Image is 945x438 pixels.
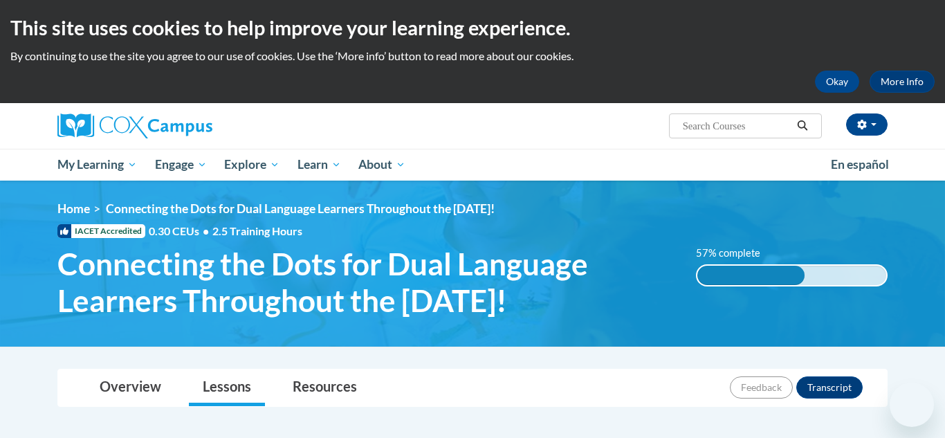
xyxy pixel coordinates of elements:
[149,223,212,239] span: 0.30 CEUs
[203,224,209,237] span: •
[57,246,675,319] span: Connecting the Dots for Dual Language Learners Throughout the [DATE]!
[279,369,371,406] a: Resources
[155,156,207,173] span: Engage
[48,149,146,181] a: My Learning
[146,149,216,181] a: Engage
[288,149,350,181] a: Learn
[57,201,90,216] a: Home
[215,149,288,181] a: Explore
[106,201,495,216] span: Connecting the Dots for Dual Language Learners Throughout the [DATE]!
[831,157,889,172] span: En español
[10,14,935,42] h2: This site uses cookies to help improve your learning experience.
[10,48,935,64] p: By continuing to use the site you agree to our use of cookies. Use the ‘More info’ button to read...
[796,376,863,399] button: Transcript
[212,224,302,237] span: 2.5 Training Hours
[730,376,793,399] button: Feedback
[846,113,888,136] button: Account Settings
[815,71,859,93] button: Okay
[870,71,935,93] a: More Info
[86,369,175,406] a: Overview
[57,113,212,138] img: Cox Campus
[350,149,415,181] a: About
[696,246,776,261] label: 57% complete
[297,156,341,173] span: Learn
[189,369,265,406] a: Lessons
[57,156,137,173] span: My Learning
[57,224,145,238] span: IACET Accredited
[681,118,792,134] input: Search Courses
[822,150,898,179] a: En español
[57,113,320,138] a: Cox Campus
[37,149,908,181] div: Main menu
[697,266,805,285] div: 57% complete
[358,156,405,173] span: About
[792,118,813,134] button: Search
[890,383,934,427] iframe: Button to launch messaging window
[224,156,279,173] span: Explore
